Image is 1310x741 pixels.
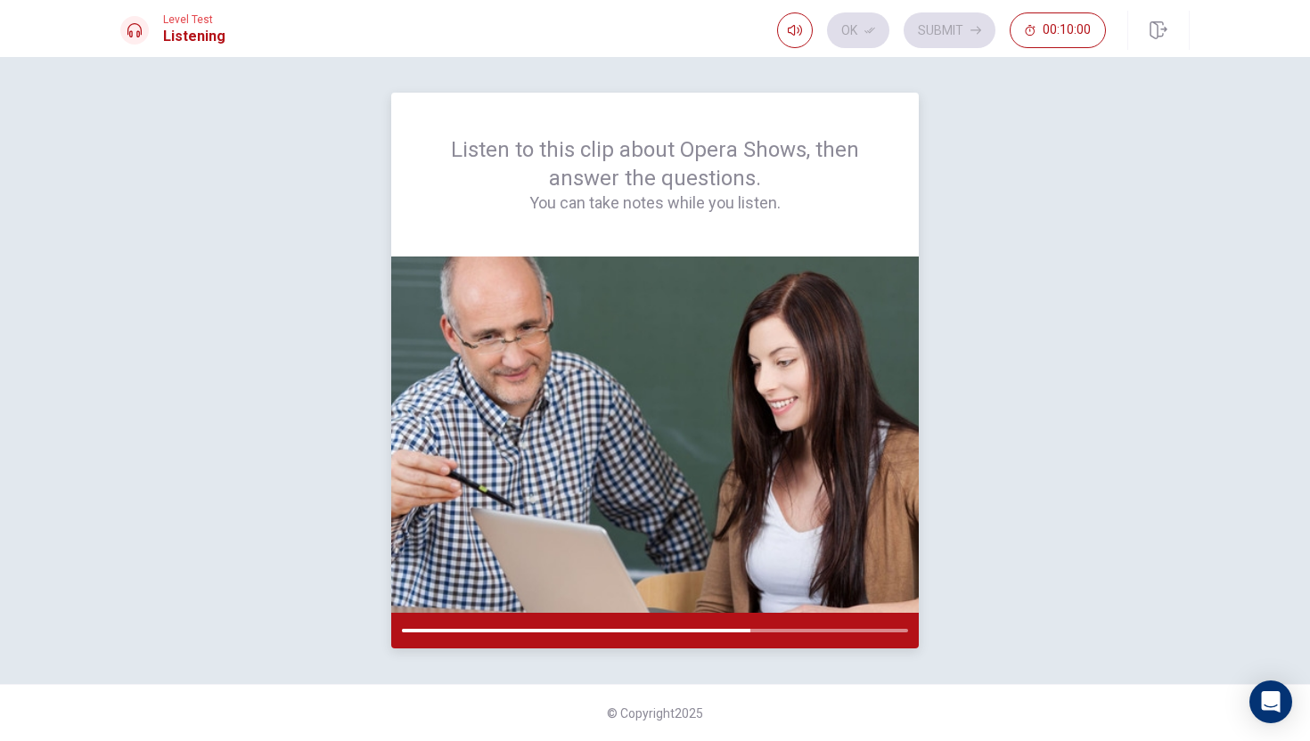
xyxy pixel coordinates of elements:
div: Open Intercom Messenger [1249,680,1292,723]
span: © Copyright 2025 [607,706,703,721]
h4: You can take notes while you listen. [434,192,876,214]
span: Level Test [163,13,225,26]
div: Listen to this clip about Opera Shows, then answer the questions. [434,135,876,214]
h1: Listening [163,26,225,47]
button: 00:10:00 [1010,12,1106,48]
img: passage image [391,256,919,613]
span: 00:10:00 [1043,23,1091,37]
